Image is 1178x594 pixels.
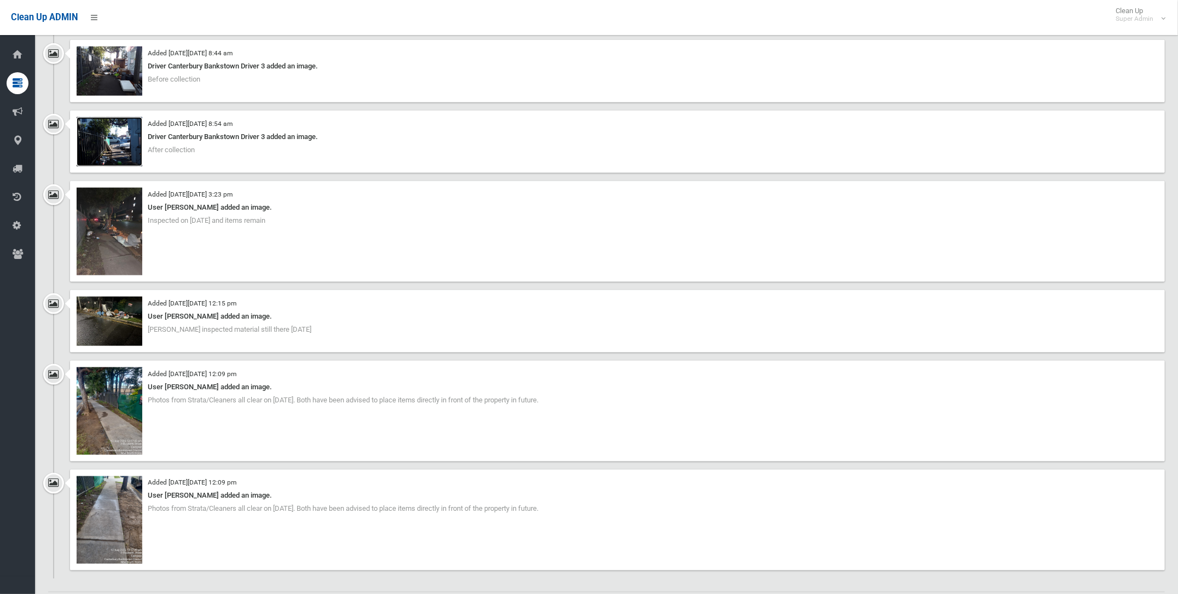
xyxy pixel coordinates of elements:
div: Driver Canterbury Bankstown Driver 3 added an image. [77,130,1158,143]
small: Added [DATE][DATE] 12:15 pm [148,299,236,307]
small: Added [DATE][DATE] 3:23 pm [148,191,233,198]
span: Photos from Strata/Cleaners all clear on [DATE]. Both have been advised to place items directly i... [148,505,538,513]
small: Added [DATE][DATE] 12:09 pm [148,370,236,378]
span: After collection [148,146,195,154]
small: Super Admin [1116,15,1153,23]
img: fd2efa68-dcc5-4d52-b551-6126ad08a550.jpg [77,297,142,346]
span: Before collection [148,75,200,83]
div: User [PERSON_NAME] added an image. [77,201,1158,214]
img: WhatsApp%20Image%202025-08-12%20at%2016.53.13_41f5c5a5.jpg [77,476,142,564]
small: Added [DATE][DATE] 12:09 pm [148,479,236,487]
div: User [PERSON_NAME] added an image. [77,380,1158,394]
span: [PERSON_NAME] inspected material still there [DATE] [148,325,311,333]
div: Driver Canterbury Bankstown Driver 3 added an image. [77,60,1158,73]
span: Clean Up [1110,7,1164,23]
div: User [PERSON_NAME] added an image. [77,310,1158,323]
img: 2025-07-2308.44.116594977350946229821.jpg [77,47,142,96]
small: Added [DATE][DATE] 8:44 am [148,49,233,57]
span: Inspected on [DATE] and items remain [148,216,265,224]
img: WhatsApp%20Image%202025-08-12%20at%2016.53.13_7c432f23.jpg [77,367,142,455]
div: User [PERSON_NAME] added an image. [77,489,1158,503]
img: f70b6349-5e26-4b43-82b7-99126568e91c.jpg [77,188,142,275]
img: 2025-07-2308.54.304379715007181833081.jpg [77,117,142,166]
span: Clean Up ADMIN [11,12,78,22]
span: Photos from Strata/Cleaners all clear on [DATE]. Both have been advised to place items directly i... [148,396,538,404]
small: Added [DATE][DATE] 8:54 am [148,120,233,128]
